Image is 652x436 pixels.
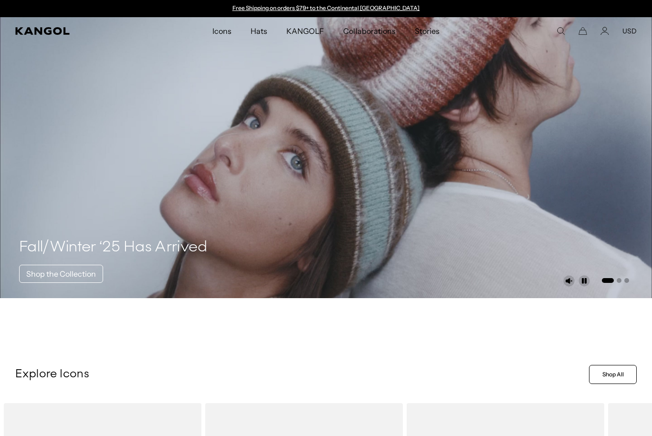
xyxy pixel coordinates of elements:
div: Announcement [228,5,424,12]
button: USD [622,27,637,35]
button: Go to slide 2 [617,278,621,283]
button: Unmute [563,275,575,287]
p: Explore Icons [15,367,585,382]
ul: Select a slide to show [601,276,629,284]
a: Stories [405,17,449,45]
button: Cart [578,27,587,35]
a: Collaborations [334,17,405,45]
a: Free Shipping on orders $79+ to the Continental [GEOGRAPHIC_DATA] [232,4,420,11]
span: KANGOLF [286,17,324,45]
span: Icons [212,17,231,45]
summary: Search here [557,27,565,35]
a: Account [600,27,609,35]
button: Go to slide 3 [624,278,629,283]
a: Icons [203,17,241,45]
h4: Fall/Winter ‘25 Has Arrived [19,238,208,257]
button: Pause [578,275,590,287]
a: Shop the Collection [19,265,103,283]
a: Hats [241,17,277,45]
a: KANGOLF [277,17,334,45]
span: Hats [251,17,267,45]
div: 1 of 2 [228,5,424,12]
a: Shop All [589,365,637,384]
button: Go to slide 1 [602,278,614,283]
span: Stories [415,17,440,45]
span: Collaborations [343,17,395,45]
a: Kangol [15,27,140,35]
slideshow-component: Announcement bar [228,5,424,12]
